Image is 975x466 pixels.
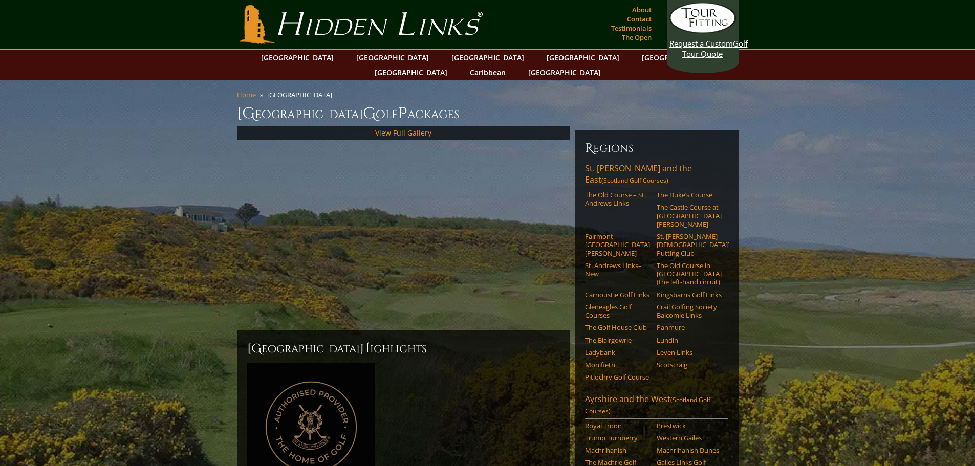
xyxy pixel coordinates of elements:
[585,393,728,419] a: Ayrshire and the West(Scotland Golf Courses)
[609,21,654,35] a: Testimonials
[360,341,370,357] span: H
[351,50,434,65] a: [GEOGRAPHIC_DATA]
[585,373,650,381] a: Pitlochry Golf Course
[585,323,650,331] a: The Golf House Club
[657,232,722,257] a: St. [PERSON_NAME] [DEMOGRAPHIC_DATA]’ Putting Club
[398,103,407,124] span: P
[585,232,650,257] a: Fairmont [GEOGRAPHIC_DATA][PERSON_NAME]
[541,50,624,65] a: [GEOGRAPHIC_DATA]
[657,191,722,199] a: The Duke’s Course
[657,203,722,228] a: The Castle Course at [GEOGRAPHIC_DATA][PERSON_NAME]
[585,291,650,299] a: Carnoustie Golf Links
[585,163,728,188] a: St. [PERSON_NAME] and the East(Scotland Golf Courses)
[624,12,654,26] a: Contact
[363,103,376,124] span: G
[585,434,650,442] a: Trump Turnberry
[523,65,606,80] a: [GEOGRAPHIC_DATA]
[630,3,654,17] a: About
[375,128,431,138] a: View Full Gallery
[669,38,733,49] span: Request a Custom
[370,65,452,80] a: [GEOGRAPHIC_DATA]
[585,395,710,415] span: (Scotland Golf Courses)
[657,291,722,299] a: Kingsbarns Golf Links
[585,336,650,344] a: The Blairgowrie
[585,361,650,369] a: Monifieth
[657,446,722,454] a: Machrihanish Dunes
[585,421,650,430] a: Royal Troon
[657,361,722,369] a: Scotscraig
[237,90,256,99] a: Home
[657,323,722,331] a: Panmure
[619,30,654,45] a: The Open
[247,341,559,357] h2: [GEOGRAPHIC_DATA] ighlights
[585,140,728,157] h6: Regions
[237,103,739,124] h1: [GEOGRAPHIC_DATA] olf ackages
[657,261,722,286] a: The Old Course in [GEOGRAPHIC_DATA] (the left-hand circuit)
[585,348,650,357] a: Ladybank
[585,191,650,208] a: The Old Course – St. Andrews Links
[657,303,722,320] a: Crail Golfing Society Balcomie Links
[446,50,529,65] a: [GEOGRAPHIC_DATA]
[585,261,650,278] a: St. Andrews Links–New
[657,348,722,357] a: Leven Links
[657,434,722,442] a: Western Gailes
[585,446,650,454] a: Machrihanish
[256,50,339,65] a: [GEOGRAPHIC_DATA]
[657,421,722,430] a: Prestwick
[669,3,736,59] a: Request a CustomGolf Tour Quote
[601,176,668,185] span: (Scotland Golf Courses)
[657,336,722,344] a: Lundin
[637,50,720,65] a: [GEOGRAPHIC_DATA]
[267,90,336,99] li: [GEOGRAPHIC_DATA]
[465,65,511,80] a: Caribbean
[585,303,650,320] a: Gleneagles Golf Courses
